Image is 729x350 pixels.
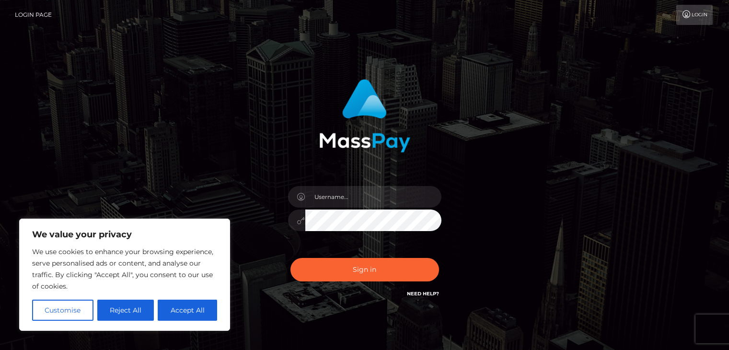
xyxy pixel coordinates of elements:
button: Reject All [97,300,154,321]
div: We value your privacy [19,219,230,331]
button: Accept All [158,300,217,321]
p: We value your privacy [32,229,217,240]
p: We use cookies to enhance your browsing experience, serve personalised ads or content, and analys... [32,246,217,292]
button: Customise [32,300,93,321]
a: Need Help? [407,291,439,297]
a: Login [676,5,713,25]
input: Username... [305,186,441,208]
button: Sign in [290,258,439,281]
img: MassPay Login [319,79,410,152]
a: Login Page [15,5,52,25]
